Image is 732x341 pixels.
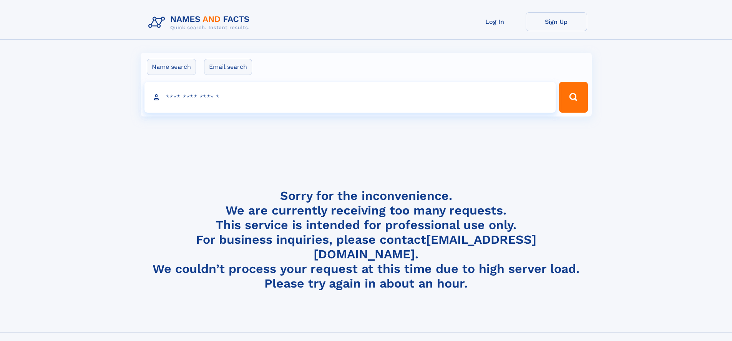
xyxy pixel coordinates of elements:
[145,12,256,33] img: Logo Names and Facts
[464,12,526,31] a: Log In
[147,59,196,75] label: Name search
[314,232,536,261] a: [EMAIL_ADDRESS][DOMAIN_NAME]
[144,82,556,113] input: search input
[526,12,587,31] a: Sign Up
[145,188,587,291] h4: Sorry for the inconvenience. We are currently receiving too many requests. This service is intend...
[559,82,588,113] button: Search Button
[204,59,252,75] label: Email search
